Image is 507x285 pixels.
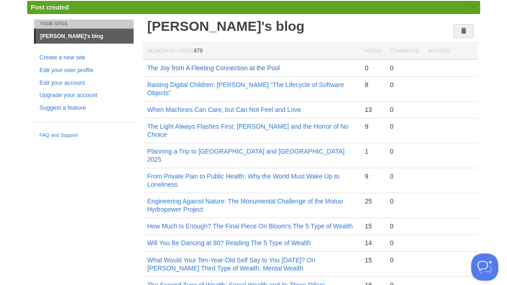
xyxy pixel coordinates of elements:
[147,106,301,113] a: When Machines Can Care, but Can Not Feel and Love
[364,122,380,130] div: 9
[39,53,128,63] a: Create a new site
[143,43,360,60] th: Homepage Views
[390,239,419,247] div: 0
[471,253,498,280] iframe: Help Scout Beacon - Open
[385,43,423,60] th: Comments
[390,172,419,180] div: 0
[364,256,380,264] div: 15
[423,43,478,60] th: Actions
[34,19,134,29] li: Your Sites
[360,43,385,60] th: Views
[147,148,344,163] a: Planning a Trip to [GEOGRAPHIC_DATA] and [GEOGRAPHIC_DATA] 2025
[390,222,419,230] div: 0
[147,64,280,72] a: The Joy from A Fleeting Connection at the Pool
[147,81,344,97] a: Raising Digital Children: [PERSON_NAME] “The Lifecycle of Software Objects”
[39,91,128,100] a: Upgrade your account
[469,1,478,12] a: ×
[147,173,339,188] a: From Private Pain to Public Health: Why the World Must Wake Up to Loneliness
[364,106,380,114] div: 13
[364,172,380,180] div: 9
[36,29,134,43] a: [PERSON_NAME]'s blog
[390,197,419,205] div: 0
[390,122,419,130] div: 0
[39,131,128,140] a: FAQ and Support
[147,239,311,246] a: Will You Be Dancing at 80? Reading The 5 Type of Wealth
[39,66,128,75] a: Edit your user profile
[390,147,419,155] div: 0
[364,197,380,205] div: 25
[193,48,202,54] span: 470
[390,81,419,89] div: 0
[147,123,348,138] a: The Light Always Flashes First: [PERSON_NAME] and the Horror of No Choice
[390,64,419,72] div: 0
[364,239,380,247] div: 14
[147,19,304,34] a: [PERSON_NAME]'s blog
[390,106,419,114] div: 0
[364,81,380,89] div: 8
[31,4,69,11] span: Post created
[39,103,128,113] a: Suggest a feature
[364,222,380,230] div: 15
[364,64,380,72] div: 0
[147,256,315,271] a: What Would Your Ten-Year-Old Self Say to You [DATE]? On [PERSON_NAME] Third Type of Wealth: Menta...
[39,78,128,88] a: Edit your account
[147,198,343,213] a: Engineering Against Nature: The Monumental Challenge of the Motuo Hydropower Project
[390,256,419,264] div: 0
[364,147,380,155] div: 1
[147,222,353,230] a: How Much Is Enough? The Final Piece On Bloom's The 5 Type of Wealth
